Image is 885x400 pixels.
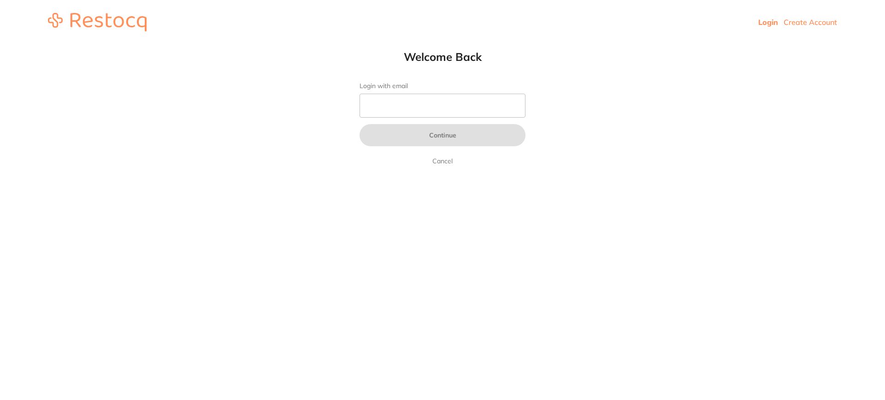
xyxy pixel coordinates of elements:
img: restocq_logo.svg [48,13,147,31]
a: Create Account [784,18,837,27]
button: Continue [360,124,525,146]
a: Login [758,18,778,27]
a: Cancel [431,155,454,167]
label: Login with email [360,82,525,90]
h1: Welcome Back [341,50,544,64]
